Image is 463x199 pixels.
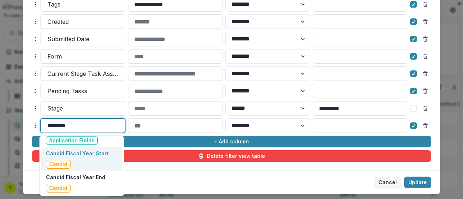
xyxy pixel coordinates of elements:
[49,138,94,144] span: Application Fields
[404,177,431,188] button: Update
[420,16,431,27] button: Remove column
[46,173,105,181] p: Candid Fiscal Year End
[49,185,67,191] span: Candid
[420,51,431,62] button: Remove column
[32,136,431,147] button: + Add column
[420,68,431,79] button: Remove column
[420,33,431,45] button: Remove column
[420,120,431,131] button: Remove column
[420,85,431,97] button: Remove column
[420,103,431,114] button: Remove column
[46,150,109,157] p: Candid Fiscal Year Start
[49,161,67,168] span: Candid
[32,150,431,162] button: Delete filter view table
[374,177,401,188] button: Cancel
